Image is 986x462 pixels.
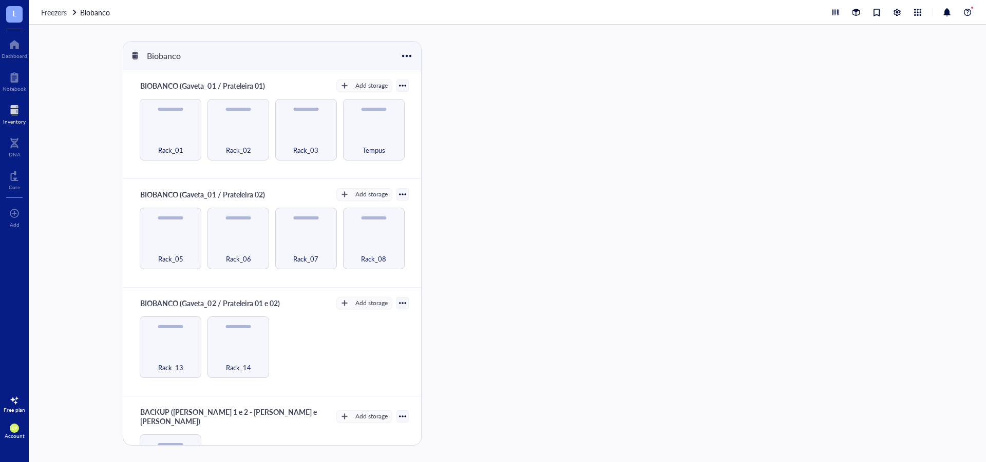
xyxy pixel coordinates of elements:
button: Add storage [336,79,392,92]
div: Notebook [3,86,26,92]
div: Biobanco [142,47,204,65]
div: Add storage [355,412,388,421]
div: Add storage [355,298,388,308]
a: Biobanco [80,7,112,18]
div: DNA [9,151,21,157]
button: Add storage [336,188,392,200]
span: Tempus [363,145,385,156]
span: Rack_05 [158,253,183,265]
div: Free plan [4,407,25,413]
div: Core [9,184,20,190]
span: Rack_08 [361,253,386,265]
div: BACKUP ([PERSON_NAME] 1 e 2 - [PERSON_NAME] e [PERSON_NAME]) [136,405,332,428]
button: Add storage [336,410,392,423]
a: Notebook [3,69,26,92]
div: Add [10,222,20,228]
div: Account [5,433,25,439]
a: Inventory [3,102,26,125]
span: Rack_02 [226,145,251,156]
a: Dashboard [2,36,27,59]
span: Rack_03 [293,145,318,156]
a: DNA [9,135,21,157]
div: BIOBANCO (Gaveta_02 / Prateleira 01 e 02) [136,296,284,310]
div: BIOBANCO (Gaveta_01 / Prateleira 01) [136,78,269,93]
div: Add storage [355,81,388,90]
a: Core [9,168,20,190]
button: Add storage [336,297,392,309]
span: Rack_14 [226,362,251,373]
span: Rack_01 [158,145,183,156]
div: BIOBANCO (Gaveta_01 / Prateleira 02) [136,187,269,202]
div: Dashboard [2,53,27,59]
span: Rack_13 [158,362,183,373]
span: Rack_07 [293,253,318,265]
span: DP [12,426,17,431]
span: Freezers [41,7,67,17]
span: Rack_06 [226,253,251,265]
span: L [12,7,16,19]
div: Inventory [3,118,26,125]
a: Freezers [41,7,78,18]
div: Add storage [355,190,388,199]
